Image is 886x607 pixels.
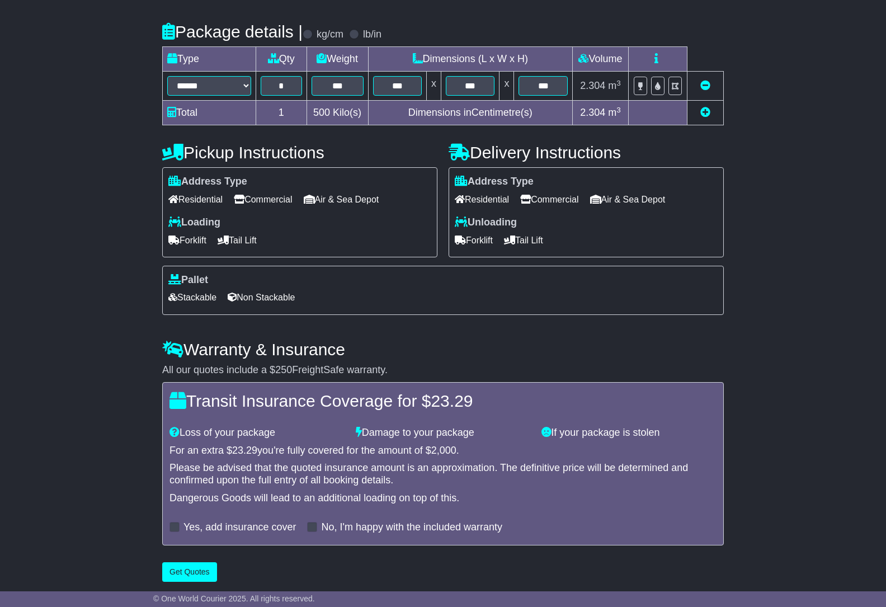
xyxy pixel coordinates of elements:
[431,445,456,456] span: 2,000
[168,176,247,188] label: Address Type
[455,217,517,229] label: Unloading
[616,106,621,114] sup: 3
[307,101,368,125] td: Kilo(s)
[455,176,534,188] label: Address Type
[162,340,724,359] h4: Warranty & Insurance
[431,392,473,410] span: 23.29
[232,445,257,456] span: 23.29
[162,143,437,162] h4: Pickup Instructions
[168,217,220,229] label: Loading
[307,47,368,72] td: Weight
[256,101,307,125] td: 1
[162,562,217,582] button: Get Quotes
[427,72,441,101] td: x
[275,364,292,375] span: 250
[228,289,295,306] span: Non Stackable
[317,29,343,41] label: kg/cm
[580,107,605,118] span: 2.304
[608,107,621,118] span: m
[218,232,257,249] span: Tail Lift
[162,364,724,377] div: All our quotes include a $ FreightSafe warranty.
[700,80,710,91] a: Remove this item
[350,427,536,439] div: Damage to your package
[616,79,621,87] sup: 3
[163,47,256,72] td: Type
[256,47,307,72] td: Qty
[153,594,315,603] span: © One World Courier 2025. All rights reserved.
[234,191,292,208] span: Commercial
[168,191,223,208] span: Residential
[183,521,296,534] label: Yes, add insurance cover
[700,107,710,118] a: Add new item
[455,232,493,249] span: Forklift
[162,22,303,41] h4: Package details |
[368,47,572,72] td: Dimensions (L x W x H)
[169,462,717,486] div: Please be advised that the quoted insurance amount is an approximation. The definitive price will...
[363,29,381,41] label: lb/in
[536,427,722,439] div: If your package is stolen
[321,521,502,534] label: No, I'm happy with the included warranty
[168,289,216,306] span: Stackable
[169,445,717,457] div: For an extra $ you're fully covered for the amount of $ .
[304,191,379,208] span: Air & Sea Depot
[169,392,717,410] h4: Transit Insurance Coverage for $
[504,232,543,249] span: Tail Lift
[590,191,666,208] span: Air & Sea Depot
[368,101,572,125] td: Dimensions in Centimetre(s)
[449,143,724,162] h4: Delivery Instructions
[168,274,208,286] label: Pallet
[164,427,350,439] div: Loss of your package
[608,80,621,91] span: m
[163,101,256,125] td: Total
[499,72,514,101] td: x
[580,80,605,91] span: 2.304
[168,232,206,249] span: Forklift
[313,107,330,118] span: 500
[572,47,628,72] td: Volume
[169,492,717,505] div: Dangerous Goods will lead to an additional loading on top of this.
[520,191,578,208] span: Commercial
[455,191,509,208] span: Residential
